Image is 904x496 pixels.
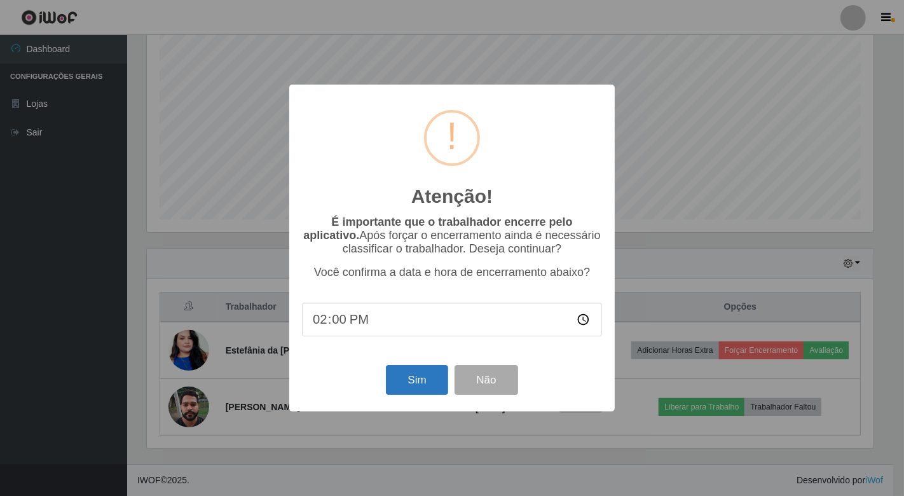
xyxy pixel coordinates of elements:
button: Não [455,365,517,395]
h2: Atenção! [411,185,493,208]
button: Sim [386,365,448,395]
b: É importante que o trabalhador encerre pelo aplicativo. [303,216,572,242]
p: Após forçar o encerramento ainda é necessário classificar o trabalhador. Deseja continuar? [302,216,602,256]
p: Você confirma a data e hora de encerramento abaixo? [302,266,602,279]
